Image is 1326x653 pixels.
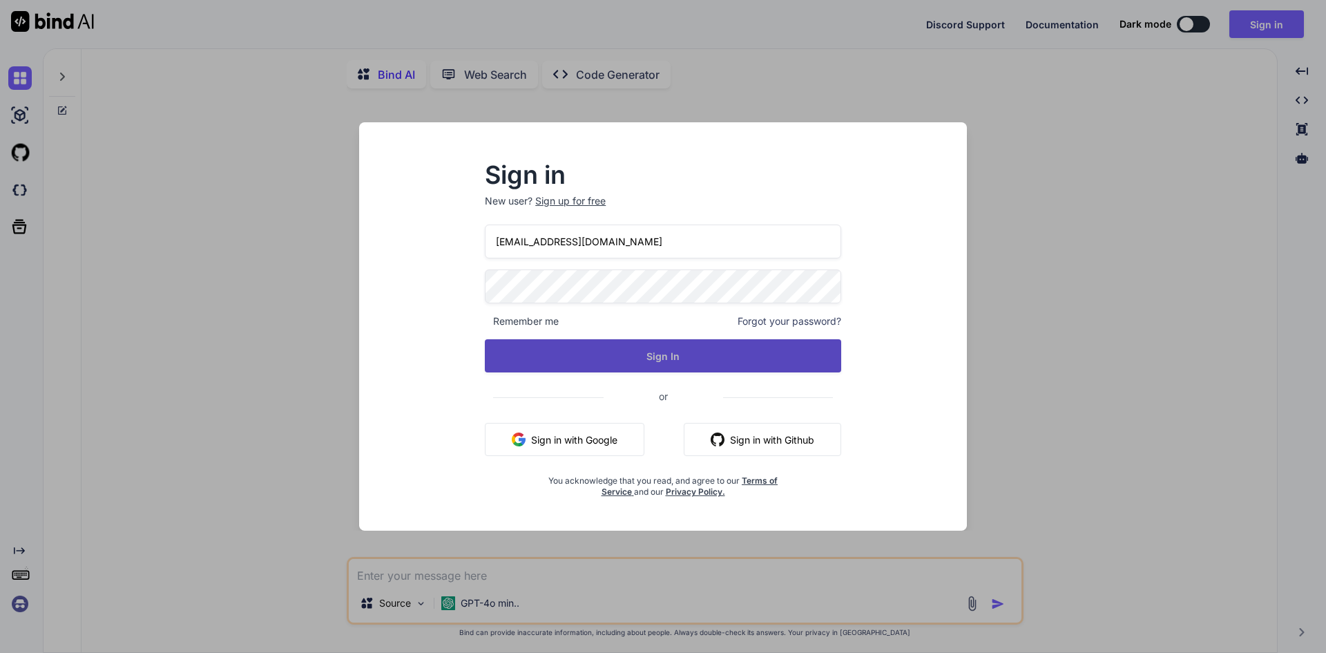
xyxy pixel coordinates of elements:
[738,314,841,328] span: Forgot your password?
[485,339,841,372] button: Sign In
[666,486,725,497] a: Privacy Policy.
[485,194,841,225] p: New user?
[684,423,841,456] button: Sign in with Github
[535,194,606,208] div: Sign up for free
[604,379,723,413] span: or
[711,433,724,446] img: github
[602,475,778,497] a: Terms of Service
[485,423,644,456] button: Sign in with Google
[485,164,841,186] h2: Sign in
[485,225,841,258] input: Login or Email
[485,314,559,328] span: Remember me
[544,467,782,498] div: You acknowledge that you read, and agree to our and our
[512,433,526,446] img: google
